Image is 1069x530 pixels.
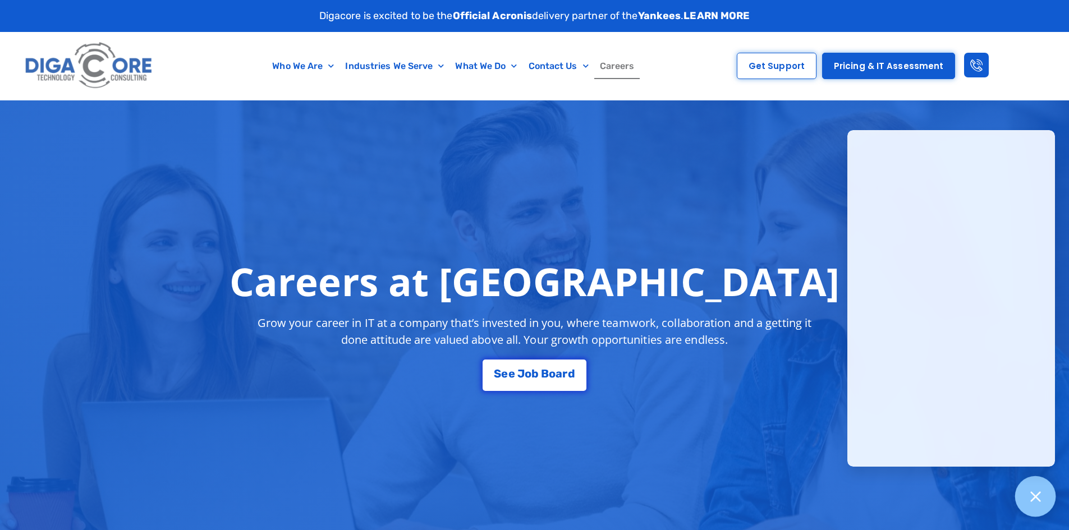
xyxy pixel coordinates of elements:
iframe: Chatgenie Messenger [847,130,1055,467]
span: Pricing & IT Assessment [834,62,943,70]
span: o [549,368,556,379]
span: S [494,368,501,379]
a: Contact Us [523,53,594,79]
span: e [501,368,508,379]
img: Digacore logo 1 [22,38,157,94]
a: LEARN MORE [683,10,750,22]
span: Get Support [749,62,805,70]
p: Grow your career in IT at a company that’s invested in you, where teamwork, collaboration and a g... [247,315,822,348]
span: b [531,368,539,379]
strong: Yankees [638,10,681,22]
a: Who We Are [267,53,339,79]
span: e [508,368,515,379]
a: Pricing & IT Assessment [822,53,955,79]
a: Get Support [737,53,816,79]
span: J [517,368,525,379]
span: B [541,368,549,379]
a: What We Do [449,53,522,79]
span: o [525,368,531,379]
a: See Job Board [483,360,586,391]
a: Industries We Serve [339,53,449,79]
h1: Careers at [GEOGRAPHIC_DATA] [230,259,839,303]
span: d [568,368,575,379]
span: r [562,368,567,379]
strong: Official Acronis [453,10,533,22]
a: Careers [594,53,640,79]
p: Digacore is excited to be the delivery partner of the . [319,8,750,24]
span: a [556,368,562,379]
nav: Menu [210,53,697,79]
